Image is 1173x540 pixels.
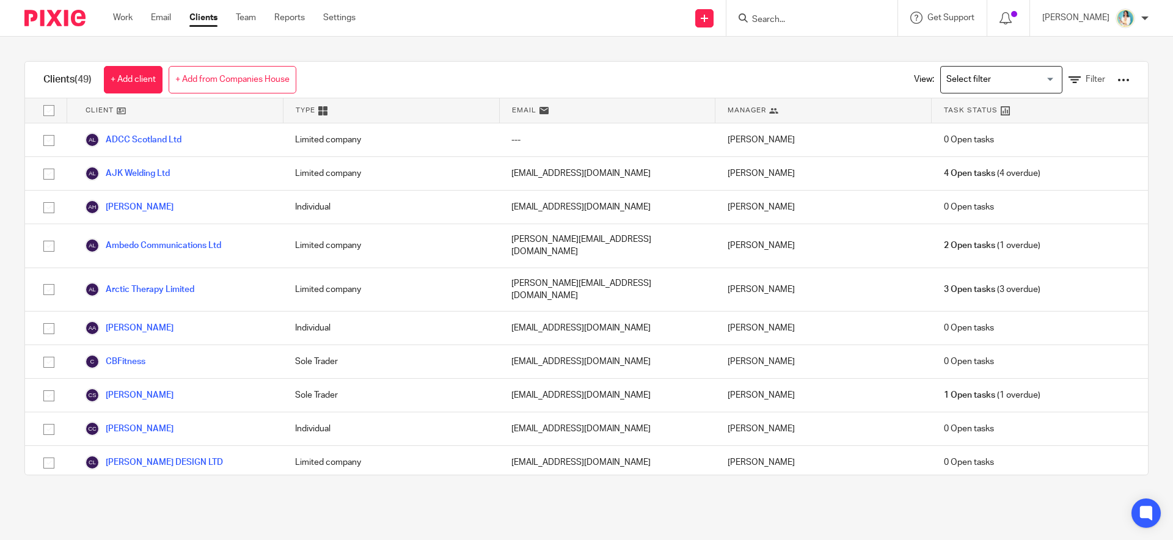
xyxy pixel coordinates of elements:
[944,283,1040,296] span: (3 overdue)
[715,224,932,268] div: [PERSON_NAME]
[274,12,305,24] a: Reports
[283,123,499,156] div: Limited company
[944,322,994,334] span: 0 Open tasks
[715,412,932,445] div: [PERSON_NAME]
[85,321,174,335] a: [PERSON_NAME]
[236,12,256,24] a: Team
[944,201,994,213] span: 0 Open tasks
[499,446,715,479] div: [EMAIL_ADDRESS][DOMAIN_NAME]
[715,379,932,412] div: [PERSON_NAME]
[944,389,995,401] span: 1 Open tasks
[85,200,100,214] img: svg%3E
[751,15,861,26] input: Search
[944,456,994,469] span: 0 Open tasks
[944,167,1040,180] span: (4 overdue)
[85,133,181,147] a: ADCC Scotland Ltd
[944,134,994,146] span: 0 Open tasks
[940,66,1062,93] div: Search for option
[113,12,133,24] a: Work
[944,239,995,252] span: 2 Open tasks
[944,239,1040,252] span: (1 overdue)
[296,105,315,115] span: Type
[75,75,92,84] span: (49)
[715,191,932,224] div: [PERSON_NAME]
[85,282,194,297] a: Arctic Therapy Limited
[85,354,100,369] img: svg%3E
[85,455,100,470] img: svg%3E
[43,73,92,86] h1: Clients
[944,423,994,435] span: 0 Open tasks
[283,191,499,224] div: Individual
[86,105,114,115] span: Client
[1116,9,1135,28] img: Koyn.jpg
[715,157,932,190] div: [PERSON_NAME]
[1042,12,1109,24] p: [PERSON_NAME]
[85,238,221,253] a: Ambedo Communications Ltd
[24,10,86,26] img: Pixie
[499,157,715,190] div: [EMAIL_ADDRESS][DOMAIN_NAME]
[151,12,171,24] a: Email
[169,66,296,93] a: + Add from Companies House
[944,356,994,368] span: 0 Open tasks
[944,389,1040,401] span: (1 overdue)
[944,283,995,296] span: 3 Open tasks
[85,388,174,403] a: [PERSON_NAME]
[85,166,170,181] a: AJK Welding Ltd
[85,282,100,297] img: svg%3E
[512,105,536,115] span: Email
[499,268,715,312] div: [PERSON_NAME][EMAIL_ADDRESS][DOMAIN_NAME]
[283,379,499,412] div: Sole Trader
[715,268,932,312] div: [PERSON_NAME]
[715,446,932,479] div: [PERSON_NAME]
[189,12,217,24] a: Clients
[85,238,100,253] img: svg%3E
[85,421,174,436] a: [PERSON_NAME]
[85,455,223,470] a: [PERSON_NAME] DESIGN LTD
[283,268,499,312] div: Limited company
[715,312,932,345] div: [PERSON_NAME]
[499,412,715,445] div: [EMAIL_ADDRESS][DOMAIN_NAME]
[283,224,499,268] div: Limited company
[85,421,100,436] img: svg%3E
[942,69,1055,90] input: Search for option
[499,224,715,268] div: [PERSON_NAME][EMAIL_ADDRESS][DOMAIN_NAME]
[499,345,715,378] div: [EMAIL_ADDRESS][DOMAIN_NAME]
[85,321,100,335] img: svg%3E
[944,105,998,115] span: Task Status
[323,12,356,24] a: Settings
[927,13,974,22] span: Get Support
[85,166,100,181] img: svg%3E
[715,345,932,378] div: [PERSON_NAME]
[715,123,932,156] div: [PERSON_NAME]
[499,379,715,412] div: [EMAIL_ADDRESS][DOMAIN_NAME]
[728,105,766,115] span: Manager
[283,157,499,190] div: Limited company
[499,123,715,156] div: ---
[37,99,60,122] input: Select all
[944,167,995,180] span: 4 Open tasks
[283,412,499,445] div: Individual
[283,312,499,345] div: Individual
[283,446,499,479] div: Limited company
[85,354,145,369] a: CBFitness
[499,191,715,224] div: [EMAIL_ADDRESS][DOMAIN_NAME]
[1086,75,1105,84] span: Filter
[499,312,715,345] div: [EMAIL_ADDRESS][DOMAIN_NAME]
[85,388,100,403] img: svg%3E
[104,66,163,93] a: + Add client
[85,133,100,147] img: svg%3E
[896,62,1130,98] div: View:
[85,200,174,214] a: [PERSON_NAME]
[283,345,499,378] div: Sole Trader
